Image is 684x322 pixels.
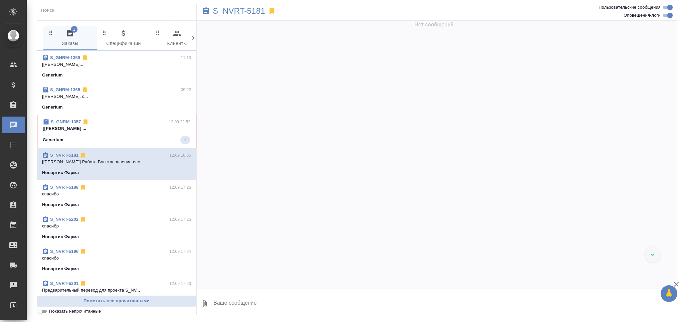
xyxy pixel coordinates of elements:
[41,6,174,15] input: Поиск
[598,4,661,11] span: Пользовательские сообщения
[154,29,200,48] span: Клиенты
[42,266,79,272] p: Новартис Фарма
[414,21,454,29] span: Нет сообщений
[101,29,108,36] svg: Зажми и перетащи, чтобы поменять порядок вкладок
[37,115,196,148] div: S_GNRM-135712.09 22:52[[PERSON_NAME] ...Generium2
[82,119,89,125] svg: Отписаться
[180,137,190,143] span: 2
[624,12,661,19] span: Оповещения-логи
[42,169,79,176] p: Новартис Фарма
[181,87,191,93] p: 09:22
[50,87,80,92] a: S_GNRM-1365
[50,249,78,254] a: S_NVRT-5196
[169,248,191,255] p: 12.09 17:24
[42,233,79,240] p: Новартис Фарма
[169,152,191,159] p: 12.09 18:35
[51,119,81,124] a: S_GNRM-1357
[47,29,93,48] span: Заказы
[80,216,87,223] svg: Отписаться
[42,255,191,262] p: спасибо
[43,125,190,132] p: [[PERSON_NAME] ...
[42,159,191,165] p: [[PERSON_NAME]] Работа Восстановление сло...
[101,29,146,48] span: Спецификации
[37,295,196,307] button: Пометить все прочитанными
[48,29,54,36] svg: Зажми и перетащи, чтобы поменять порядок вкладок
[50,281,78,286] a: S_NVRT-5201
[42,72,63,78] p: Generium
[661,285,677,302] button: 🙏
[80,280,87,287] svg: Отписаться
[80,184,87,191] svg: Отписаться
[37,244,196,276] div: S_NVRT-519612.09 17:24спасибоНовартис Фарма
[42,201,79,208] p: Новартис Фарма
[50,153,78,158] a: S_NVRT-5181
[49,308,101,315] span: Показать непрочитанные
[40,297,193,305] span: Пометить все прочитанными
[42,104,63,111] p: Generium
[663,287,675,301] span: 🙏
[155,29,161,36] svg: Зажми и перетащи, чтобы поменять порядок вкладок
[37,83,196,115] div: S_GNRM-136509:22[[PERSON_NAME]. с...Generium
[213,8,265,14] a: S_NVRT-5181
[169,184,191,191] p: 12.09 17:26
[37,276,196,308] div: S_NVRT-520112.09 17:23Предварительный перевод для проекта S_NV...Новартис Фарма
[80,248,87,255] svg: Отписаться
[42,287,191,294] p: Предварительный перевод для проекта S_NV...
[37,180,196,212] div: S_NVRT-518812.09 17:26спасибоНовартис Фарма
[42,93,191,100] p: [[PERSON_NAME]. с...
[50,55,80,60] a: S_GNRM-1359
[71,26,77,33] span: 1
[81,87,88,93] svg: Отписаться
[181,54,191,61] p: 11:13
[37,148,196,180] div: S_NVRT-518112.09 18:35[[PERSON_NAME]] Работа Восстановление сло...Новартис Фарма
[42,223,191,229] p: спасибр
[169,119,190,125] p: 12.09 22:52
[42,61,191,68] p: [[PERSON_NAME]...
[169,216,191,223] p: 12.09 17:25
[50,217,78,222] a: S_NVRT-5202
[43,137,63,143] p: Generium
[80,152,87,159] svg: Отписаться
[42,191,191,197] p: спасибо
[50,185,78,190] a: S_NVRT-5188
[37,212,196,244] div: S_NVRT-520212.09 17:25спасибрНовартис Фарма
[169,280,191,287] p: 12.09 17:23
[37,50,196,83] div: S_GNRM-135911:13[[PERSON_NAME]...Generium
[81,54,88,61] svg: Отписаться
